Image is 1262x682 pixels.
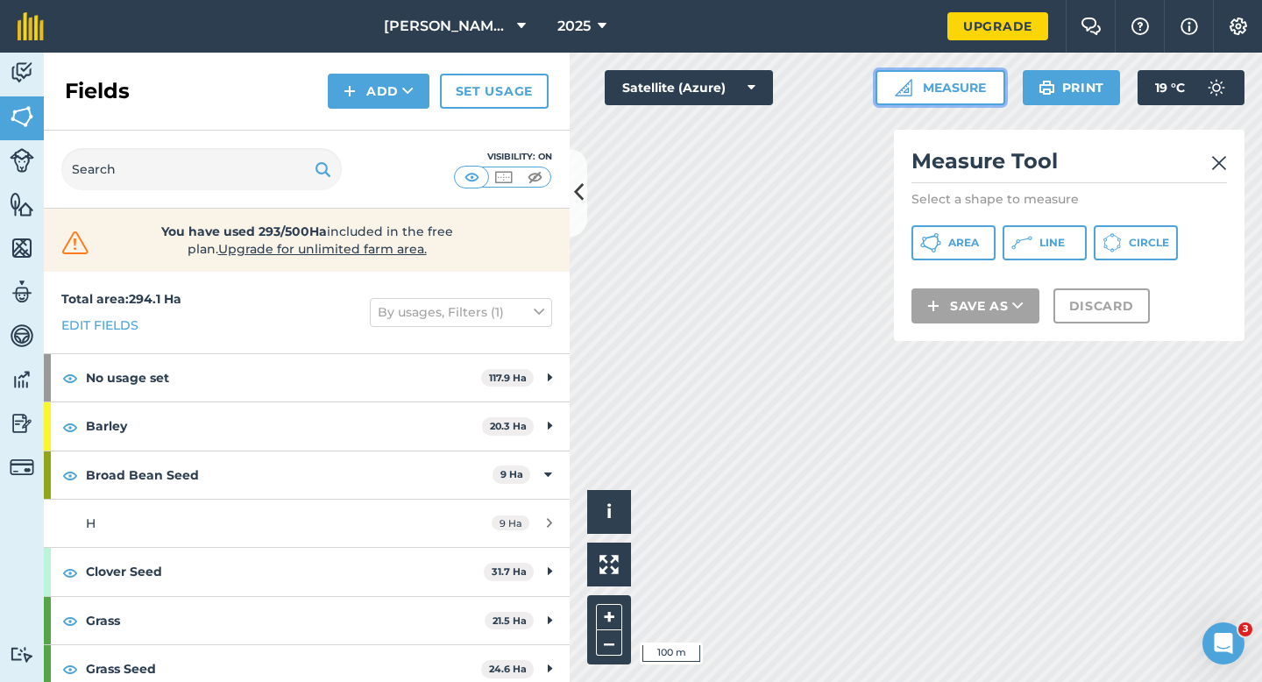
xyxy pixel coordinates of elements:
[1003,225,1087,260] button: Line
[596,630,622,656] button: –
[61,291,181,307] strong: Total area : 294.1 Ha
[370,298,552,326] button: By usages, Filters (1)
[1199,70,1234,105] img: svg+xml;base64,PD94bWwgdmVyc2lvbj0iMS4wIiBlbmNvZGluZz0idXRmLTgiPz4KPCEtLSBHZW5lcmF0b3I6IEFkb2JlIE...
[86,451,493,499] strong: Broad Bean Seed
[911,288,1039,323] button: Save as
[1238,622,1252,636] span: 3
[62,465,78,486] img: svg+xml;base64,PHN2ZyB4bWxucz0iaHR0cDovL3d3dy53My5vcmcvMjAwMC9zdmciIHdpZHRoPSIxOCIgaGVpZ2h0PSIyNC...
[10,366,34,393] img: svg+xml;base64,PD94bWwgdmVyc2lvbj0iMS4wIiBlbmNvZGluZz0idXRmLTgiPz4KPCEtLSBHZW5lcmF0b3I6IEFkb2JlIE...
[10,323,34,349] img: svg+xml;base64,PD94bWwgdmVyc2lvbj0iMS4wIiBlbmNvZGluZz0idXRmLTgiPz4KPCEtLSBHZW5lcmF0b3I6IEFkb2JlIE...
[86,597,485,644] strong: Grass
[61,148,342,190] input: Search
[58,223,556,258] a: You have used 293/500Haincluded in the free plan.Upgrade for unlimited farm area.
[493,168,514,186] img: svg+xml;base64,PHN2ZyB4bWxucz0iaHR0cDovL3d3dy53My5vcmcvMjAwMC9zdmciIHdpZHRoPSI1MCIgaGVpZ2h0PSI0MC...
[86,354,481,401] strong: No usage set
[44,597,570,644] div: Grass21.5 Ha
[10,148,34,173] img: svg+xml;base64,PD94bWwgdmVyc2lvbj0iMS4wIiBlbmNvZGluZz0idXRmLTgiPz4KPCEtLSBHZW5lcmF0b3I6IEFkb2JlIE...
[62,416,78,437] img: svg+xml;base64,PHN2ZyB4bWxucz0iaHR0cDovL3d3dy53My5vcmcvMjAwMC9zdmciIHdpZHRoPSIxOCIgaGVpZ2h0PSIyNC...
[58,230,93,256] img: svg+xml;base64,PHN2ZyB4bWxucz0iaHR0cDovL3d3dy53My5vcmcvMjAwMC9zdmciIHdpZHRoPSIzMiIgaGVpZ2h0PSIzMC...
[44,500,570,547] a: H9 Ha
[440,74,549,109] a: Set usage
[44,402,570,450] div: Barley20.3 Ha
[86,402,482,450] strong: Barley
[599,555,619,574] img: Four arrows, one pointing top left, one top right, one bottom right and the last bottom left
[489,372,527,384] strong: 117.9 Ha
[493,615,527,627] strong: 21.5 Ha
[61,316,138,335] a: Edit fields
[500,468,523,480] strong: 9 Ha
[947,12,1048,40] a: Upgrade
[1228,18,1249,35] img: A cog icon
[454,150,552,164] div: Visibility: On
[10,191,34,217] img: svg+xml;base64,PHN2ZyB4bWxucz0iaHR0cDovL3d3dy53My5vcmcvMjAwMC9zdmciIHdpZHRoPSI1NiIgaGVpZ2h0PSI2MC...
[18,12,44,40] img: fieldmargin Logo
[461,168,483,186] img: svg+xml;base64,PHN2ZyB4bWxucz0iaHR0cDovL3d3dy53My5vcmcvMjAwMC9zdmciIHdpZHRoPSI1MCIgaGVpZ2h0PSI0MC...
[62,610,78,631] img: svg+xml;base64,PHN2ZyB4bWxucz0iaHR0cDovL3d3dy53My5vcmcvMjAwMC9zdmciIHdpZHRoPSIxOCIgaGVpZ2h0PSIyNC...
[1039,236,1065,250] span: Line
[606,501,612,522] span: i
[1094,225,1178,260] button: Circle
[1053,288,1150,323] button: Discard
[10,103,34,130] img: svg+xml;base64,PHN2ZyB4bWxucz0iaHR0cDovL3d3dy53My5vcmcvMjAwMC9zdmciIHdpZHRoPSI1NiIgaGVpZ2h0PSI2MC...
[1202,622,1244,664] iframe: Intercom live chat
[1129,236,1169,250] span: Circle
[10,646,34,663] img: svg+xml;base64,PD94bWwgdmVyc2lvbj0iMS4wIiBlbmNvZGluZz0idXRmLTgiPz4KPCEtLSBHZW5lcmF0b3I6IEFkb2JlIE...
[911,147,1227,183] h2: Measure Tool
[315,159,331,180] img: svg+xml;base64,PHN2ZyB4bWxucz0iaHR0cDovL3d3dy53My5vcmcvMjAwMC9zdmciIHdpZHRoPSIxOSIgaGVpZ2h0PSIyNC...
[1039,77,1055,98] img: svg+xml;base64,PHN2ZyB4bWxucz0iaHR0cDovL3d3dy53My5vcmcvMjAwMC9zdmciIHdpZHRoPSIxOSIgaGVpZ2h0PSIyNC...
[911,190,1227,208] p: Select a shape to measure
[328,74,429,109] button: Add
[10,410,34,437] img: svg+xml;base64,PD94bWwgdmVyc2lvbj0iMS4wIiBlbmNvZGluZz0idXRmLTgiPz4KPCEtLSBHZW5lcmF0b3I6IEFkb2JlIE...
[948,236,979,250] span: Area
[605,70,773,105] button: Satellite (Azure)
[557,16,591,37] span: 2025
[490,420,527,432] strong: 20.3 Ha
[10,455,34,480] img: svg+xml;base64,PD94bWwgdmVyc2lvbj0iMS4wIiBlbmNvZGluZz0idXRmLTgiPz4KPCEtLSBHZW5lcmF0b3I6IEFkb2JlIE...
[1155,70,1185,105] span: 19 ° C
[1138,70,1244,105] button: 19 °C
[587,490,631,534] button: i
[895,79,912,96] img: Ruler icon
[911,225,996,260] button: Area
[492,565,527,578] strong: 31.7 Ha
[1023,70,1121,105] button: Print
[44,548,570,595] div: Clover Seed31.7 Ha
[927,295,939,316] img: svg+xml;base64,PHN2ZyB4bWxucz0iaHR0cDovL3d3dy53My5vcmcvMjAwMC9zdmciIHdpZHRoPSIxNCIgaGVpZ2h0PSIyNC...
[62,658,78,679] img: svg+xml;base64,PHN2ZyB4bWxucz0iaHR0cDovL3d3dy53My5vcmcvMjAwMC9zdmciIHdpZHRoPSIxOCIgaGVpZ2h0PSIyNC...
[10,60,34,86] img: svg+xml;base64,PD94bWwgdmVyc2lvbj0iMS4wIiBlbmNvZGluZz0idXRmLTgiPz4KPCEtLSBHZW5lcmF0b3I6IEFkb2JlIE...
[44,451,570,499] div: Broad Bean Seed9 Ha
[65,77,130,105] h2: Fields
[86,515,96,531] span: H
[62,562,78,583] img: svg+xml;base64,PHN2ZyB4bWxucz0iaHR0cDovL3d3dy53My5vcmcvMjAwMC9zdmciIHdpZHRoPSIxOCIgaGVpZ2h0PSIyNC...
[120,223,493,258] span: included in the free plan .
[161,224,327,239] strong: You have used 293/500Ha
[384,16,510,37] span: [PERSON_NAME] & Sons
[10,279,34,305] img: svg+xml;base64,PD94bWwgdmVyc2lvbj0iMS4wIiBlbmNvZGluZz0idXRmLTgiPz4KPCEtLSBHZW5lcmF0b3I6IEFkb2JlIE...
[596,604,622,630] button: +
[492,515,529,530] span: 9 Ha
[344,81,356,102] img: svg+xml;base64,PHN2ZyB4bWxucz0iaHR0cDovL3d3dy53My5vcmcvMjAwMC9zdmciIHdpZHRoPSIxNCIgaGVpZ2h0PSIyNC...
[1081,18,1102,35] img: Two speech bubbles overlapping with the left bubble in the forefront
[489,663,527,675] strong: 24.6 Ha
[524,168,546,186] img: svg+xml;base64,PHN2ZyB4bWxucz0iaHR0cDovL3d3dy53My5vcmcvMjAwMC9zdmciIHdpZHRoPSI1MCIgaGVpZ2h0PSI0MC...
[86,548,484,595] strong: Clover Seed
[10,235,34,261] img: svg+xml;base64,PHN2ZyB4bWxucz0iaHR0cDovL3d3dy53My5vcmcvMjAwMC9zdmciIHdpZHRoPSI1NiIgaGVpZ2h0PSI2MC...
[218,241,427,257] span: Upgrade for unlimited farm area.
[1211,153,1227,174] img: svg+xml;base64,PHN2ZyB4bWxucz0iaHR0cDovL3d3dy53My5vcmcvMjAwMC9zdmciIHdpZHRoPSIyMiIgaGVpZ2h0PSIzMC...
[876,70,1005,105] button: Measure
[62,367,78,388] img: svg+xml;base64,PHN2ZyB4bWxucz0iaHR0cDovL3d3dy53My5vcmcvMjAwMC9zdmciIHdpZHRoPSIxOCIgaGVpZ2h0PSIyNC...
[44,354,570,401] div: No usage set117.9 Ha
[1180,16,1198,37] img: svg+xml;base64,PHN2ZyB4bWxucz0iaHR0cDovL3d3dy53My5vcmcvMjAwMC9zdmciIHdpZHRoPSIxNyIgaGVpZ2h0PSIxNy...
[1130,18,1151,35] img: A question mark icon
